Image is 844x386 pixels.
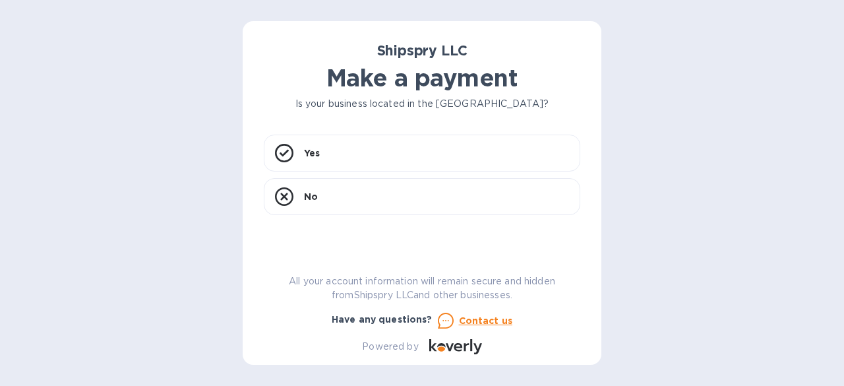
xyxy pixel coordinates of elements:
p: All your account information will remain secure and hidden from Shipspry LLC and other businesses. [264,274,580,302]
p: Yes [304,146,320,160]
p: Is your business located in the [GEOGRAPHIC_DATA]? [264,97,580,111]
b: Shipspry LLC [377,42,467,59]
b: Have any questions? [332,314,433,325]
u: Contact us [459,315,513,326]
p: Powered by [362,340,418,354]
p: No [304,190,318,203]
h1: Make a payment [264,64,580,92]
